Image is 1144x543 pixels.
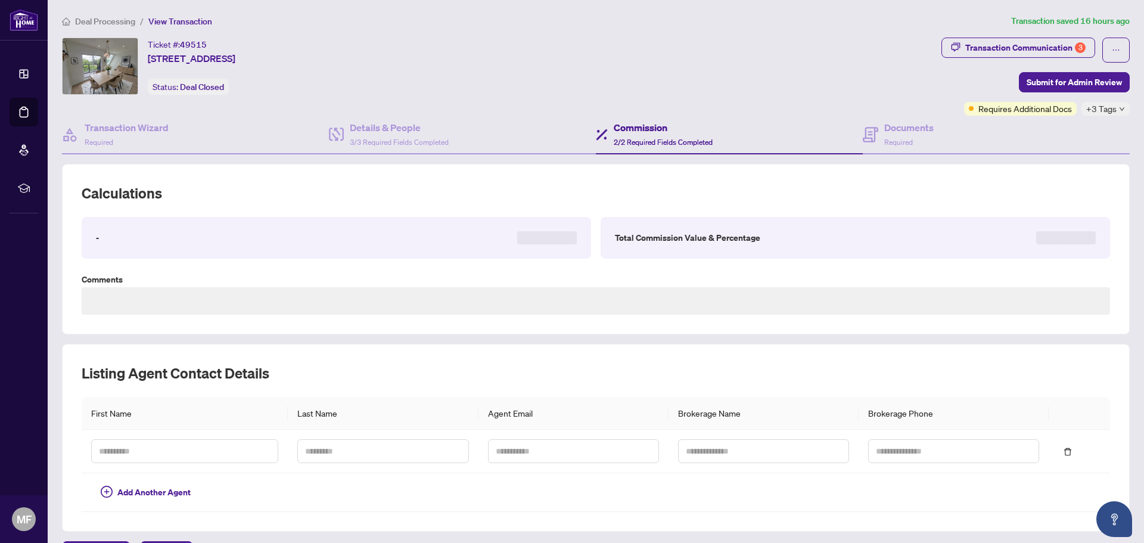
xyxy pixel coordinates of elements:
th: Agent Email [478,397,669,430]
span: Required [85,138,113,147]
div: Status: [148,79,229,95]
th: Brokerage Phone [859,397,1049,430]
button: Add Another Agent [91,483,200,502]
span: [STREET_ADDRESS] [148,51,235,66]
li: / [140,14,144,28]
h4: Documents [884,120,934,135]
span: delete [1064,448,1072,456]
span: Deal Closed [180,82,224,92]
h4: Transaction Wizard [85,120,169,135]
img: logo [10,9,38,31]
span: ellipsis [1112,46,1120,54]
th: First Name [82,397,288,430]
h4: Commission [614,120,713,135]
button: Transaction Communication3 [941,38,1095,58]
div: 3 [1075,42,1086,53]
span: Submit for Admin Review [1027,73,1122,92]
h4: Details & People [350,120,449,135]
span: View Transaction [148,16,212,27]
span: 49515 [180,39,207,50]
label: Comments [82,273,1110,286]
span: Required [884,138,913,147]
div: Transaction Communication [965,38,1086,57]
th: Brokerage Name [669,397,859,430]
button: Submit for Admin Review [1019,72,1130,92]
th: Last Name [288,397,478,430]
span: 2/2 Required Fields Completed [614,138,713,147]
button: Open asap [1096,501,1132,537]
label: Total Commission Value & Percentage [615,231,760,244]
span: home [62,17,70,26]
span: Add Another Agent [117,486,191,499]
h2: Listing Agent Contact Details [82,364,1110,383]
div: Ticket #: [148,38,207,51]
span: down [1119,106,1125,112]
article: Transaction saved 16 hours ago [1011,14,1130,28]
img: IMG-C12309988_1.jpg [63,38,138,94]
span: 3/3 Required Fields Completed [350,138,449,147]
span: plus-circle [101,486,113,498]
span: +3 Tags [1086,102,1117,116]
h2: Calculations [82,184,1110,203]
label: - [96,231,99,244]
span: MF [17,511,32,528]
span: Requires Additional Docs [978,102,1072,115]
span: Deal Processing [75,16,135,27]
